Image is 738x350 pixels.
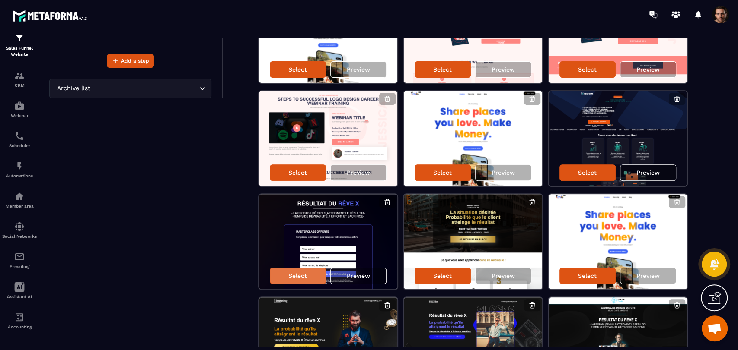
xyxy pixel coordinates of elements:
[14,33,25,43] img: formation
[578,272,597,279] p: Select
[2,26,37,64] a: formationformationSales Funnel Website
[2,83,37,88] p: CRM
[14,221,25,232] img: social-network
[14,70,25,81] img: formation
[2,185,37,215] a: automationsautomationsMember area
[2,264,37,269] p: E-mailing
[2,275,37,306] a: Assistant AI
[433,66,452,73] p: Select
[2,143,37,148] p: Scheduler
[2,124,37,155] a: schedulerschedulerScheduler
[578,66,597,73] p: Select
[2,113,37,118] p: Webinar
[636,169,660,176] p: Preview
[347,66,370,73] p: Preview
[702,315,728,341] div: Mở cuộc trò chuyện
[2,94,37,124] a: automationsautomationsWebinar
[14,161,25,171] img: automations
[259,194,397,289] img: image
[492,66,515,73] p: Preview
[107,54,154,68] button: Add a step
[14,131,25,141] img: scheduler
[288,169,307,176] p: Select
[2,294,37,299] p: Assistant AI
[2,306,37,336] a: accountantaccountantAccounting
[2,204,37,208] p: Member area
[2,64,37,94] a: formationformationCRM
[2,155,37,185] a: automationsautomationsAutomations
[433,272,452,279] p: Select
[14,252,25,262] img: email
[259,91,397,186] img: image
[288,66,307,73] p: Select
[14,191,25,202] img: automations
[492,272,515,279] p: Preview
[2,173,37,178] p: Automations
[92,84,197,93] input: Search for option
[404,194,542,289] img: image
[14,312,25,322] img: accountant
[347,169,370,176] p: Preview
[492,169,515,176] p: Preview
[433,169,452,176] p: Select
[2,234,37,239] p: Social Networks
[14,101,25,111] img: automations
[578,169,597,176] p: Select
[636,272,660,279] p: Preview
[2,45,37,57] p: Sales Funnel Website
[347,272,370,279] p: Preview
[2,215,37,245] a: social-networksocial-networkSocial Networks
[404,91,542,186] img: image
[549,194,687,289] img: image
[2,325,37,329] p: Accounting
[12,8,90,24] img: logo
[549,91,687,186] img: image
[636,66,660,73] p: Preview
[288,272,307,279] p: Select
[121,57,149,65] span: Add a step
[55,84,92,93] span: Archive list
[49,79,211,98] div: Search for option
[2,245,37,275] a: emailemailE-mailing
